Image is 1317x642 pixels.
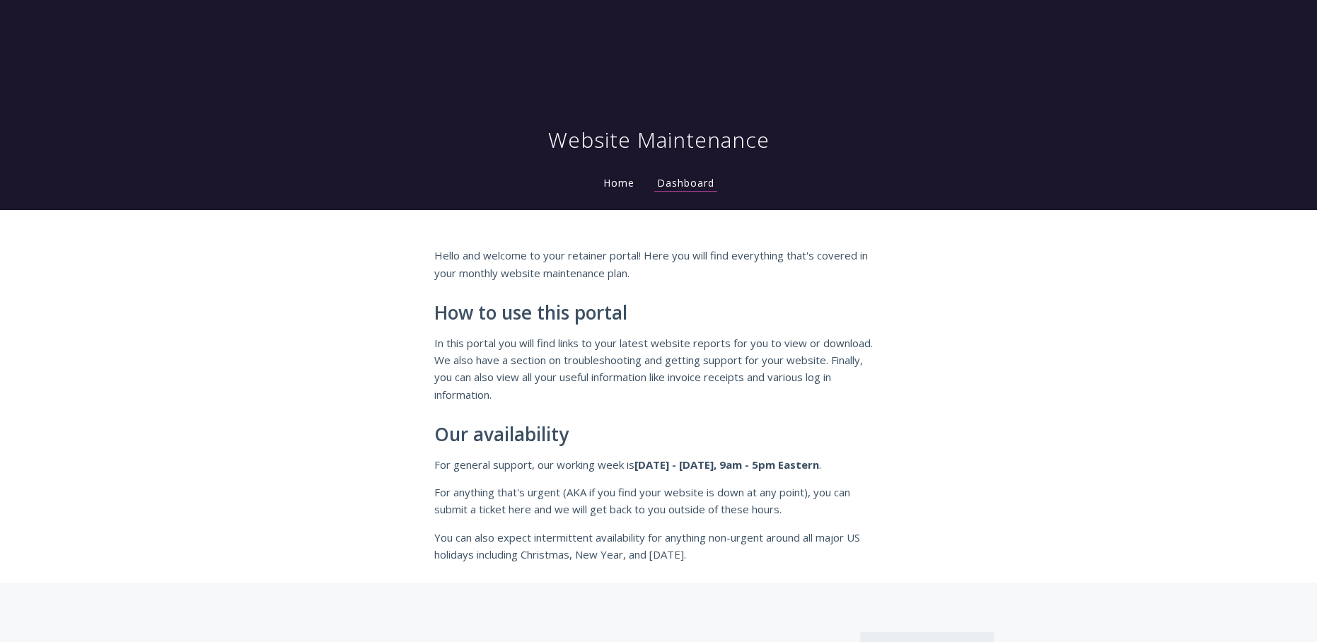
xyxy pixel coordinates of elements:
[434,424,883,445] h2: Our availability
[601,176,637,189] a: Home
[434,334,883,404] p: In this portal you will find links to your latest website reports for you to view or download. We...
[434,247,883,281] p: Hello and welcome to your retainer portal! Here you will find everything that's covered in your m...
[434,303,883,324] h2: How to use this portal
[434,456,883,473] p: For general support, our working week is .
[434,529,883,564] p: You can also expect intermittent availability for anything non-urgent around all major US holiday...
[548,126,770,154] h1: Website Maintenance
[634,457,819,472] strong: [DATE] - [DATE], 9am - 5pm Eastern
[434,484,883,518] p: For anything that's urgent (AKA if you find your website is down at any point), you can submit a ...
[654,176,717,192] a: Dashboard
